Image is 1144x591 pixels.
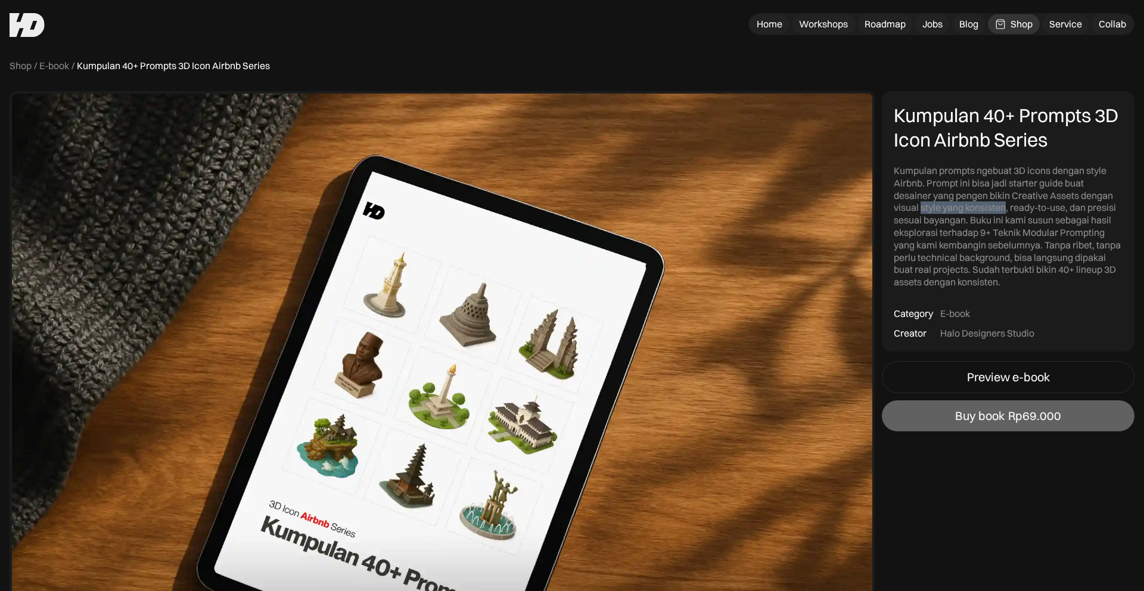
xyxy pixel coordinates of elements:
[865,18,906,30] div: Roadmap
[39,60,69,72] a: E-book
[955,409,1005,423] div: Buy book
[1008,409,1061,423] div: Rp69.000
[71,60,74,72] div: /
[77,60,270,72] div: Kumpulan 40+ Prompts 3D Icon Airbnb Series
[940,307,970,320] div: E-book
[750,14,789,34] a: Home
[894,103,1123,153] div: Kumpulan 40+ Prompts 3D Icon Airbnb Series
[757,18,782,30] div: Home
[1092,14,1133,34] a: Collab
[894,164,1123,288] div: Kumpulan prompts ngebuat 3D icons dengan style Airbnb. Prompt ini bisa jadi starter guide buat de...
[857,14,913,34] a: Roadmap
[952,14,986,34] a: Blog
[34,60,37,72] div: /
[1099,18,1126,30] div: Collab
[882,400,1134,431] a: Buy bookRp69.000
[1042,14,1089,34] a: Service
[894,327,927,340] div: Creator
[792,14,855,34] a: Workshops
[988,14,1040,34] a: Shop
[915,14,950,34] a: Jobs
[940,327,1034,340] div: Halo Designers Studio
[1049,18,1082,30] div: Service
[882,361,1134,393] a: Preview e-book
[799,18,848,30] div: Workshops
[1011,18,1033,30] div: Shop
[967,370,1050,384] div: Preview e-book
[894,307,933,320] div: Category
[10,60,32,72] a: Shop
[959,18,978,30] div: Blog
[922,18,943,30] div: Jobs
